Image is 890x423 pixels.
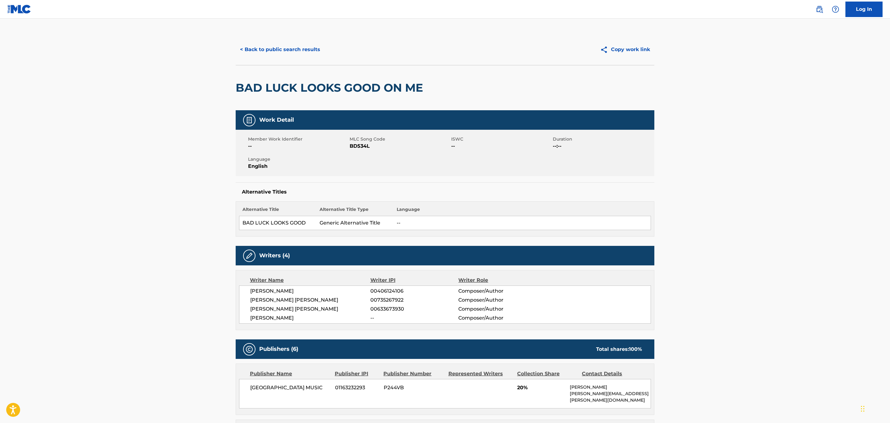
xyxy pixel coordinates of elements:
span: -- [370,314,458,322]
div: Contact Details [582,370,642,377]
div: Publisher IPI [335,370,379,377]
div: Drag [861,399,865,418]
span: MLC Song Code [350,136,450,142]
div: Total shares: [596,346,642,353]
div: Publisher Number [383,370,443,377]
h5: Alternative Titles [242,189,648,195]
button: < Back to public search results [236,42,325,57]
div: Help [829,3,842,15]
span: Composer/Author [458,305,539,313]
span: English [248,163,348,170]
span: BD534L [350,142,450,150]
img: Copy work link [600,46,611,54]
div: Publisher Name [250,370,330,377]
span: [PERSON_NAME] [PERSON_NAME] [250,296,370,304]
td: -- [394,216,651,230]
img: Writers [246,252,253,259]
button: Copy work link [596,42,654,57]
span: [PERSON_NAME] [PERSON_NAME] [250,305,370,313]
span: -- [451,142,551,150]
span: Composer/Author [458,287,539,295]
h2: BAD LUCK LOOKS GOOD ON ME [236,81,426,95]
span: Member Work Identifier [248,136,348,142]
span: Language [248,156,348,163]
span: [PERSON_NAME] [250,287,370,295]
h5: Writers (4) [259,252,290,259]
p: [PERSON_NAME][EMAIL_ADDRESS][PERSON_NAME][DOMAIN_NAME] [570,390,651,403]
span: P244VB [384,384,444,391]
span: [GEOGRAPHIC_DATA] MUSIC [250,384,330,391]
img: search [816,6,823,13]
a: Public Search [813,3,826,15]
div: Represented Writers [448,370,513,377]
p: [PERSON_NAME] [570,384,651,390]
td: BAD LUCK LOOKS GOOD [239,216,316,230]
iframe: Chat Widget [859,393,890,423]
span: ISWC [451,136,551,142]
td: Generic Alternative Title [316,216,394,230]
a: Log In [845,2,883,17]
img: Publishers [246,346,253,353]
span: 00406124106 [370,287,458,295]
span: Duration [553,136,653,142]
span: --:-- [553,142,653,150]
th: Language [394,206,651,216]
span: 01163232293 [335,384,379,391]
th: Alternative Title Type [316,206,394,216]
span: Composer/Author [458,296,539,304]
img: MLC Logo [7,5,31,14]
span: 00735267922 [370,296,458,304]
th: Alternative Title [239,206,316,216]
span: 20% [517,384,565,391]
span: Composer/Author [458,314,539,322]
span: 100 % [629,346,642,352]
span: 00633673930 [370,305,458,313]
h5: Work Detail [259,116,294,124]
span: -- [248,142,348,150]
img: help [832,6,839,13]
div: Writer Name [250,277,370,284]
div: Writer IPI [370,277,459,284]
div: Writer Role [458,277,539,284]
img: Work Detail [246,116,253,124]
span: [PERSON_NAME] [250,314,370,322]
div: Collection Share [517,370,577,377]
h5: Publishers (6) [259,346,298,353]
